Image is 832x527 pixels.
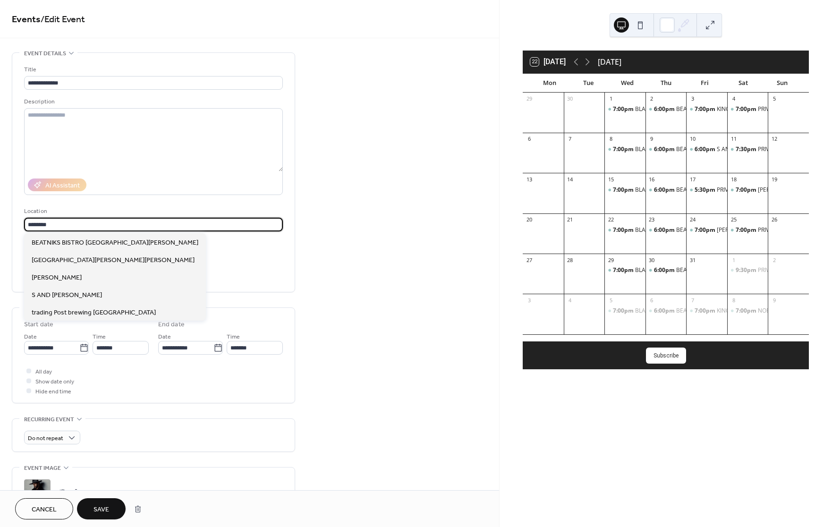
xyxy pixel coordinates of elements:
div: Wed [608,74,646,93]
span: Hide end time [35,387,71,397]
span: 7:00pm [613,266,635,274]
div: KINGFISHERS LIVE TRIO SHOW!!! [686,307,727,315]
div: PRIVATE EVENT [727,105,768,113]
button: Save [77,498,126,519]
div: BEATNIKS [645,266,687,274]
span: 7:00pm [613,145,635,153]
div: BEATNIKS [676,307,703,315]
span: Do not repeat [28,433,63,444]
span: 7:00pm [736,226,758,234]
div: 4 [730,95,737,102]
span: Event image [24,463,61,473]
div: Jolly Coachman [727,186,768,194]
div: BLACKSMITH LATIMER VILLAGE [604,266,645,274]
span: 7:00pm [695,307,717,315]
span: 9:30pm [736,266,758,274]
a: Cancel [15,498,73,519]
div: Start date [24,320,53,330]
div: 31 [689,256,696,263]
div: BEATNIKS [676,145,703,153]
div: BEATNIKS [645,307,687,315]
div: 11 [730,136,737,143]
div: 15 [607,176,614,183]
div: KINGFISHERS LIVE TRIO SHOW!! [686,105,727,113]
button: Subscribe [646,348,686,364]
div: S AND L ABBOTSFORD [717,145,776,153]
div: Thu [646,74,685,93]
div: BLACKSMITH LATIMER VILLAGE [604,186,645,194]
div: Mon [530,74,569,93]
div: 6 [526,136,533,143]
button: 22[DATE] [527,55,569,68]
span: Date [158,332,171,342]
div: PRIVATE EVENT [717,186,757,194]
span: Date [24,332,37,342]
span: 7:00pm [613,226,635,234]
span: Event details [24,49,66,59]
div: BLACKSMITH LATIMER VILLAGE [604,307,645,315]
div: BEATNIKS [645,186,687,194]
div: 7 [689,297,696,304]
div: PRIVATE EVENT [758,266,798,274]
div: 25 [730,216,737,223]
a: Events [12,10,41,29]
div: 23 [648,216,655,223]
div: BEATNIKS [676,186,703,194]
div: 9 [771,297,778,304]
div: BLACKSMITH [PERSON_NAME] VILLAGE [635,266,739,274]
span: 7:00pm [736,105,758,113]
div: 13 [526,176,533,183]
div: KINGFISHERS LIVE TRIO SHOW!! [717,105,799,113]
span: Recurring event [24,415,74,425]
div: [PERSON_NAME] ALES [717,226,776,234]
span: 5:30pm [695,186,717,194]
div: BEATNIKS [645,145,687,153]
div: PRIVATE EVENT TRIO [758,226,812,234]
div: Sun [763,74,801,93]
span: 7:00pm [736,307,758,315]
span: 7:00pm [613,307,635,315]
div: BEATNIKS [645,105,687,113]
span: 7:00pm [613,186,635,194]
span: Time [93,332,106,342]
div: 3 [689,95,696,102]
span: 6:00pm [654,307,676,315]
span: S AND [PERSON_NAME] [32,290,102,300]
div: Sat [724,74,763,93]
div: 8 [730,297,737,304]
span: 7:00pm [695,226,717,234]
div: 20 [526,216,533,223]
div: 21 [567,216,574,223]
span: 6:00pm [695,145,717,153]
div: PRIVATE EVENT [758,105,798,113]
div: PRIVATE EVENT [758,145,798,153]
div: 14 [567,176,574,183]
div: S AND L ABBOTSFORD [686,145,727,153]
div: 3 [526,297,533,304]
div: 2 [648,95,655,102]
div: [PERSON_NAME] [758,186,802,194]
span: 7:00pm [613,105,635,113]
span: 6:00pm [654,186,676,194]
span: 7:00pm [695,105,717,113]
div: BEATNIKS [676,105,703,113]
div: 12 [771,136,778,143]
div: 6 [648,297,655,304]
div: 19 [771,176,778,183]
span: trading Post brewing [GEOGRAPHIC_DATA] [32,308,156,318]
div: 5 [607,297,614,304]
div: 24 [689,216,696,223]
span: [GEOGRAPHIC_DATA][PERSON_NAME][PERSON_NAME] [32,255,195,265]
div: BLACKSMITH LATIMER VILLAGE [604,145,645,153]
div: PRIVATE EVENT [727,145,768,153]
div: 29 [526,95,533,102]
div: Location [24,206,281,216]
div: 9 [648,136,655,143]
div: BEATNIKS [676,266,703,274]
div: 28 [567,256,574,263]
div: 30 [648,256,655,263]
span: / Edit Event [41,10,85,29]
div: ; [24,479,51,506]
span: BEATNIKS BISTRO [GEOGRAPHIC_DATA][PERSON_NAME] [32,238,198,248]
div: 29 [607,256,614,263]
